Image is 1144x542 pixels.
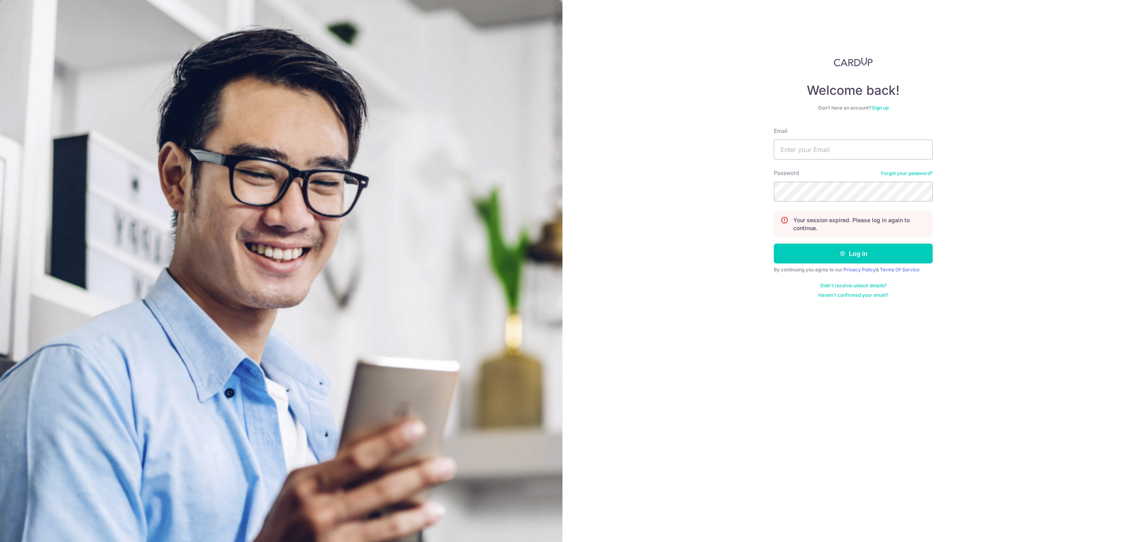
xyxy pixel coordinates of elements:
a: Terms Of Service [880,267,920,273]
a: Sign up [872,105,889,111]
div: By continuing you agree to our & [774,267,933,273]
a: Haven't confirmed your email? [818,292,888,298]
img: CardUp Logo [834,57,873,67]
a: Privacy Policy [843,267,876,273]
button: Log in [774,244,933,263]
h4: Welcome back! [774,83,933,98]
input: Enter your Email [774,140,933,160]
a: Forgot your password? [881,170,933,177]
label: Email [774,127,787,135]
label: Password [774,169,799,177]
p: Your session expired. Please log in again to continue. [793,216,926,232]
div: Don’t have an account? [774,105,933,111]
a: Didn't receive unlock details? [820,283,887,289]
